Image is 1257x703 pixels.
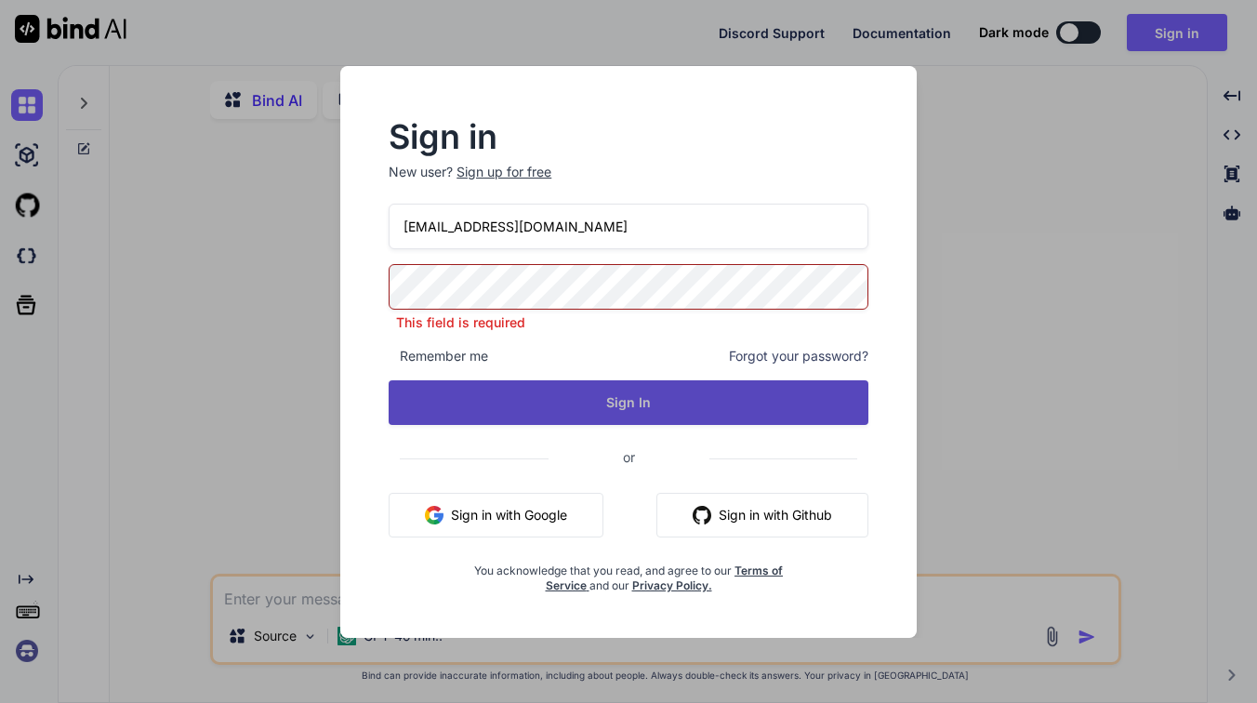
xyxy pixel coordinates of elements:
span: Forgot your password? [729,347,868,365]
input: Login or Email [389,204,868,249]
h2: Sign in [389,122,868,152]
div: You acknowledge that you read, and agree to our and our [469,552,788,593]
p: New user? [389,163,868,204]
div: Sign up for free [456,163,551,181]
img: github [693,506,711,524]
button: Sign in with Github [656,493,868,537]
button: Sign in with Google [389,493,603,537]
span: Remember me [389,347,488,365]
a: Privacy Policy. [632,578,712,592]
p: This field is required [389,313,868,332]
button: Sign In [389,380,868,425]
a: Terms of Service [546,564,784,592]
img: google [425,506,443,524]
span: or [549,434,709,480]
